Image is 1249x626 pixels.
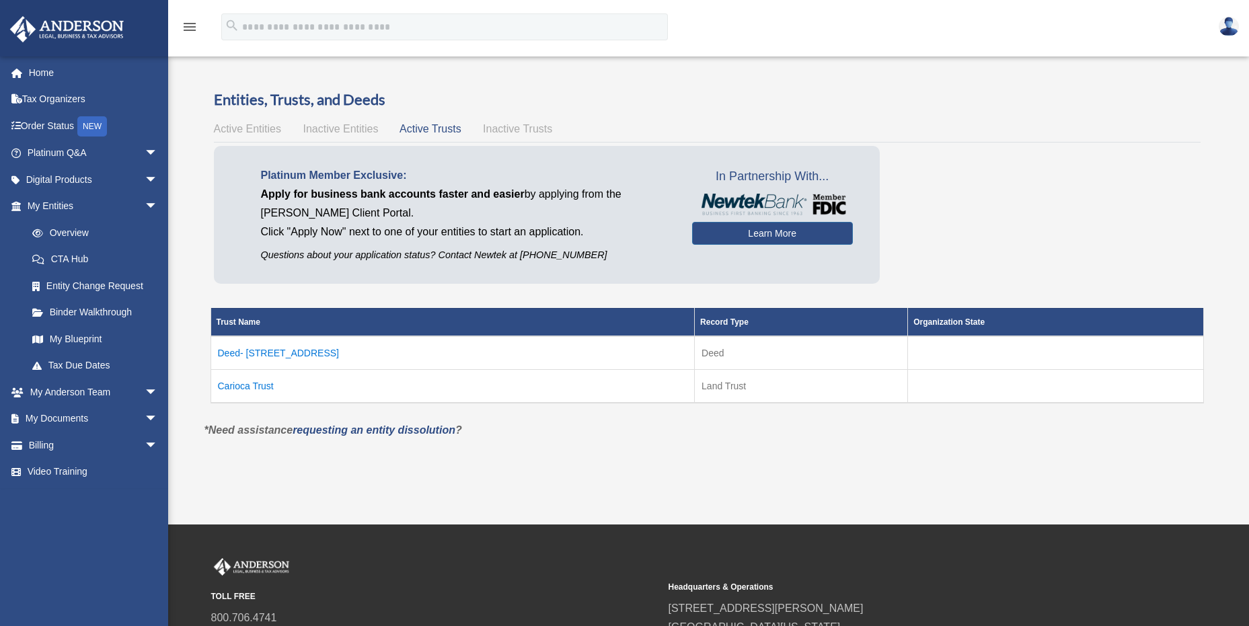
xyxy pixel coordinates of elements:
td: Land Trust [695,369,908,403]
a: My Anderson Teamarrow_drop_down [9,379,178,405]
a: Tax Organizers [9,86,178,113]
span: arrow_drop_down [145,140,172,167]
a: Entity Change Request [19,272,172,299]
div: NEW [77,116,107,136]
a: Learn More [692,222,853,245]
a: My Entitiesarrow_drop_down [9,193,172,220]
td: Deed- [STREET_ADDRESS] [211,336,695,370]
a: My Blueprint [19,325,172,352]
span: arrow_drop_down [145,166,172,194]
td: Deed [695,336,908,370]
img: NewtekBankLogoSM.png [699,194,846,215]
a: Platinum Q&Aarrow_drop_down [9,140,178,167]
a: requesting an entity dissolution [293,424,455,436]
span: In Partnership With... [692,166,853,188]
small: Headquarters & Operations [669,580,1116,594]
img: Anderson Advisors Platinum Portal [6,16,128,42]
td: Carioca Trust [211,369,695,403]
img: User Pic [1219,17,1239,36]
th: Trust Name [211,308,695,336]
span: Inactive Trusts [483,123,552,134]
a: CTA Hub [19,246,172,273]
span: arrow_drop_down [145,379,172,406]
p: by applying from the [PERSON_NAME] Client Portal. [261,185,672,223]
span: Inactive Entities [303,123,378,134]
img: Anderson Advisors Platinum Portal [211,558,292,576]
a: Overview [19,219,165,246]
p: Platinum Member Exclusive: [261,166,672,185]
small: TOLL FREE [211,590,659,604]
th: Record Type [695,308,908,336]
a: Billingarrow_drop_down [9,432,178,459]
a: 800.706.4741 [211,612,277,623]
span: Active Entities [214,123,281,134]
i: menu [182,19,198,35]
span: Apply for business bank accounts faster and easier [261,188,525,200]
a: Video Training [9,459,178,485]
a: Digital Productsarrow_drop_down [9,166,178,193]
a: [STREET_ADDRESS][PERSON_NAME] [669,602,864,614]
span: arrow_drop_down [145,432,172,459]
span: Active Trusts [400,123,461,134]
a: Order StatusNEW [9,112,178,140]
p: Questions about your application status? Contact Newtek at [PHONE_NUMBER] [261,247,672,264]
th: Organization State [908,308,1203,336]
span: arrow_drop_down [145,405,172,433]
p: Click "Apply Now" next to one of your entities to start an application. [261,223,672,241]
a: My Documentsarrow_drop_down [9,405,178,432]
i: search [225,18,239,33]
a: Home [9,59,178,86]
a: Binder Walkthrough [19,299,172,326]
em: *Need assistance ? [204,424,462,436]
h3: Entities, Trusts, and Deeds [214,89,1201,110]
a: menu [182,24,198,35]
span: arrow_drop_down [145,193,172,221]
a: Tax Due Dates [19,352,172,379]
